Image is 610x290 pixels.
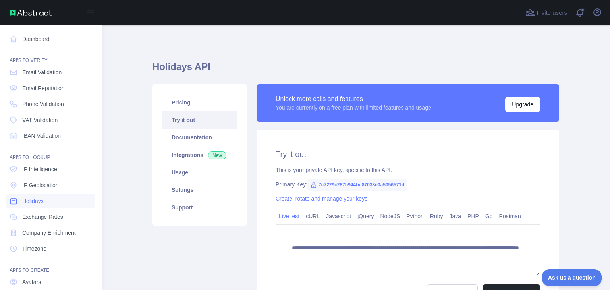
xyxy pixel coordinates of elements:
[496,210,524,222] a: Postman
[162,199,237,216] a: Support
[6,242,95,256] a: Timezone
[6,65,95,79] a: Email Validation
[276,94,431,104] div: Unlock more calls and features
[6,275,95,289] a: Avatars
[162,181,237,199] a: Settings
[276,149,540,160] h2: Try it out
[22,278,41,286] span: Avatars
[377,210,403,222] a: NodeJS
[6,113,95,127] a: VAT Validation
[6,129,95,143] a: IBAN Validation
[524,6,569,19] button: Invite users
[22,165,57,173] span: IP Intelligence
[162,129,237,146] a: Documentation
[276,166,540,174] div: This is your private API key, specific to this API.
[22,84,65,92] span: Email Reputation
[162,146,237,164] a: Integrations New
[307,179,407,191] span: 7c7229c287b944bd87038e0a5056571d
[276,195,367,202] a: Create, rotate and manage your keys
[22,100,64,108] span: Phone Validation
[464,210,482,222] a: PHP
[208,151,226,159] span: New
[6,162,95,176] a: IP Intelligence
[427,210,446,222] a: Ruby
[22,116,58,124] span: VAT Validation
[6,97,95,111] a: Phone Validation
[505,97,540,112] button: Upgrade
[446,210,465,222] a: Java
[152,60,559,79] h1: Holidays API
[323,210,354,222] a: Javascript
[276,104,431,112] div: You are currently on a free plan with limited features and usage
[354,210,377,222] a: jQuery
[22,197,44,205] span: Holidays
[6,194,95,208] a: Holidays
[6,257,95,273] div: API'S TO CREATE
[6,210,95,224] a: Exchange Rates
[22,181,59,189] span: IP Geolocation
[22,245,46,253] span: Timezone
[542,269,602,286] iframe: Toggle Customer Support
[162,164,237,181] a: Usage
[162,111,237,129] a: Try it out
[10,10,52,16] img: Abstract API
[22,213,63,221] span: Exchange Rates
[303,210,323,222] a: cURL
[22,132,61,140] span: IBAN Validation
[22,229,76,237] span: Company Enrichment
[6,48,95,64] div: API'S TO VERIFY
[6,178,95,192] a: IP Geolocation
[6,145,95,160] div: API'S TO LOOKUP
[403,210,427,222] a: Python
[6,226,95,240] a: Company Enrichment
[482,210,496,222] a: Go
[162,94,237,111] a: Pricing
[276,210,303,222] a: Live test
[276,180,540,188] div: Primary Key:
[537,8,567,17] span: Invite users
[6,32,95,46] a: Dashboard
[22,68,62,76] span: Email Validation
[6,81,95,95] a: Email Reputation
